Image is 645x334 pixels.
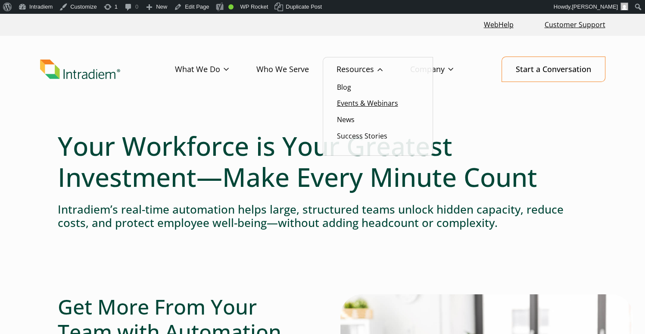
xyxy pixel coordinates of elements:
a: Blog [337,82,351,92]
a: Resources [337,57,410,82]
h4: Intradiem’s real-time automation helps large, structured teams unlock hidden capacity, reduce cos... [58,203,588,230]
a: Who We Serve [256,57,337,82]
img: Intradiem [40,60,120,79]
a: Customer Support [541,16,609,34]
a: Events & Webinars [337,98,398,108]
a: Success Stories [337,131,387,141]
a: Link to homepage of Intradiem [40,60,175,79]
h1: Your Workforce is Your Greatest Investment—Make Every Minute Count [58,130,588,192]
a: News [337,115,355,124]
a: Company [410,57,481,82]
a: Link opens in a new window [480,16,517,34]
a: What We Do [175,57,256,82]
span: [PERSON_NAME] [572,3,618,10]
div: Good [228,4,234,9]
a: Start a Conversation [502,57,605,82]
